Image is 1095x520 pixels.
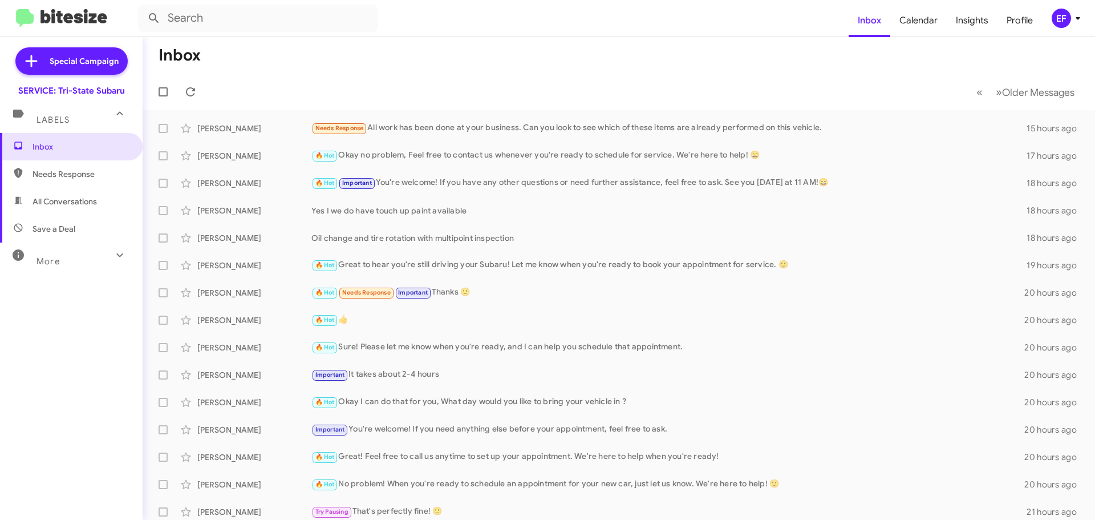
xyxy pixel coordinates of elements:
div: You're welcome! If you have any other questions or need further assistance, feel free to ask. See... [311,176,1027,190]
span: Important [315,371,345,378]
span: « [976,85,983,99]
div: 👍 [311,313,1024,326]
div: Okay I can do that for you, What day would you like to bring your vehicle in ? [311,396,1024,409]
span: Needs Response [315,124,364,132]
div: 20 hours ago [1024,397,1086,408]
input: Search [138,5,378,32]
span: 🔥 Hot [315,316,335,324]
span: Try Pausing [315,508,348,515]
div: [PERSON_NAME] [197,178,311,189]
a: Special Campaign [15,47,128,75]
div: Thanks 🙂 [311,286,1024,299]
span: More [36,256,60,267]
div: EF [1052,9,1071,28]
span: Inbox [33,141,129,152]
span: Older Messages [1002,86,1074,99]
div: It takes about 2-4 hours [311,368,1024,381]
div: Yes I we do have touch up paint available [311,205,1027,216]
div: 20 hours ago [1024,287,1086,299]
div: Great to hear you're still driving your Subaru! Let me know when you're ready to book your appoin... [311,259,1027,272]
div: That's perfectly fine! 🙂 [311,505,1027,518]
button: EF [1042,9,1082,28]
div: [PERSON_NAME] [197,123,311,134]
span: 🔥 Hot [315,481,335,488]
div: [PERSON_NAME] [197,287,311,299]
div: 15 hours ago [1027,123,1086,134]
span: 🔥 Hot [315,289,335,296]
div: 20 hours ago [1024,452,1086,463]
div: 18 hours ago [1027,205,1086,216]
div: 20 hours ago [1024,369,1086,381]
a: Profile [997,4,1042,37]
span: Save a Deal [33,223,75,235]
div: [PERSON_NAME] [197,424,311,436]
div: 21 hours ago [1027,506,1086,518]
div: [PERSON_NAME] [197,205,311,216]
div: 19 hours ago [1027,260,1086,271]
div: 17 hours ago [1027,150,1086,162]
div: 18 hours ago [1027,178,1086,189]
a: Insights [947,4,997,37]
span: Needs Response [33,168,129,180]
div: Oil change and tire rotation with multipoint inspection [311,232,1027,244]
div: 20 hours ago [1024,342,1086,353]
div: [PERSON_NAME] [197,397,311,408]
span: 🔥 Hot [315,344,335,351]
div: You're welcome! If you need anything else before your appointment, feel free to ask. [311,423,1024,436]
button: Next [989,80,1081,104]
span: Important [315,426,345,433]
div: 20 hours ago [1024,479,1086,490]
h1: Inbox [159,46,201,65]
div: [PERSON_NAME] [197,232,311,244]
a: Inbox [849,4,890,37]
div: Okay no problem, Feel free to contact us whenever you're ready to schedule for service. We're her... [311,149,1027,162]
span: » [996,85,1002,99]
div: 20 hours ago [1024,315,1086,326]
div: Great! Feel free to call us anytime to set up your appointment. We're here to help when you're re... [311,450,1024,463]
div: [PERSON_NAME] [197,315,311,326]
span: 🔥 Hot [315,179,335,187]
button: Previous [970,80,989,104]
div: 20 hours ago [1024,424,1086,436]
span: Special Campaign [50,55,119,67]
div: [PERSON_NAME] [197,452,311,463]
div: [PERSON_NAME] [197,506,311,518]
span: All Conversations [33,196,97,207]
div: [PERSON_NAME] [197,150,311,162]
span: Labels [36,115,70,125]
div: All work has been done at your business. Can you look to see which of these items are already per... [311,122,1027,135]
a: Calendar [890,4,947,37]
span: Important [342,179,372,187]
div: [PERSON_NAME] [197,342,311,353]
span: 🔥 Hot [315,453,335,461]
div: No problem! When you're ready to schedule an appointment for your new car, just let us know. We'r... [311,478,1024,491]
div: 18 hours ago [1027,232,1086,244]
div: Sure! Please let me know when you're ready, and I can help you schedule that appointment. [311,341,1024,354]
span: 🔥 Hot [315,261,335,269]
div: SERVICE: Tri-State Subaru [18,85,125,96]
div: [PERSON_NAME] [197,260,311,271]
span: Needs Response [342,289,391,296]
span: 🔥 Hot [315,398,335,406]
span: Important [398,289,428,296]
div: [PERSON_NAME] [197,369,311,381]
div: [PERSON_NAME] [197,479,311,490]
nav: Page navigation example [970,80,1081,104]
span: 🔥 Hot [315,152,335,159]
